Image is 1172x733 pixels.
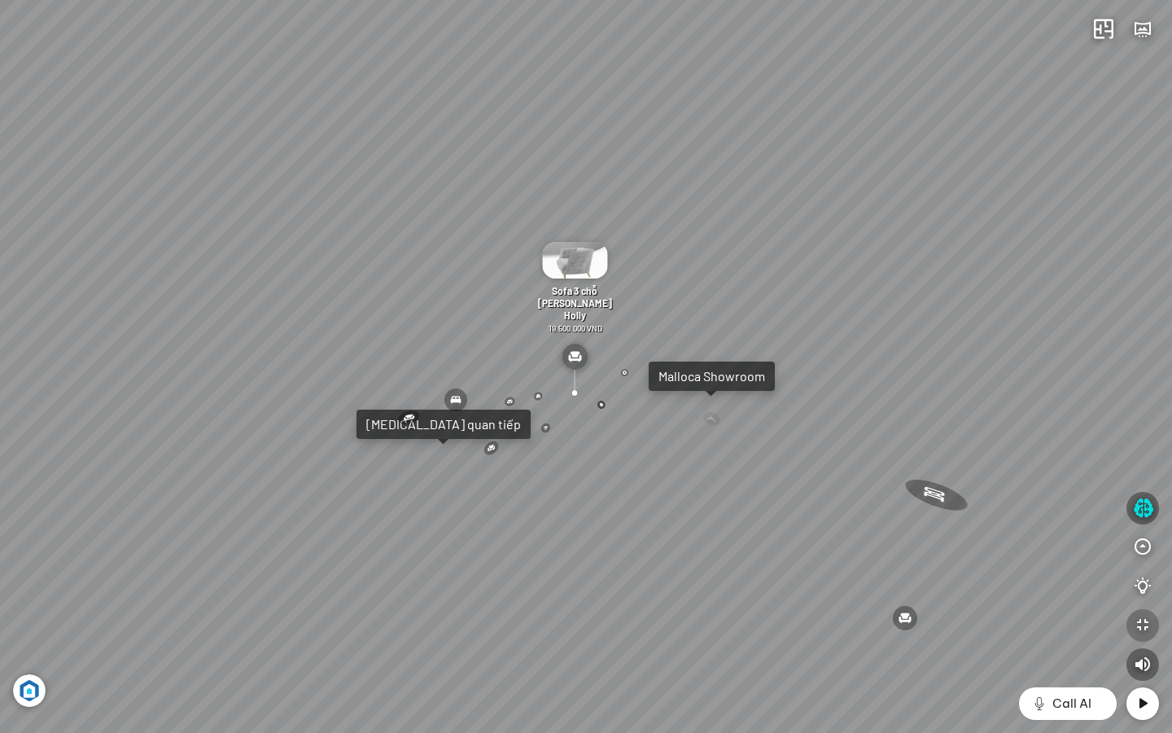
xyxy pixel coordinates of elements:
[366,416,521,432] div: [MEDICAL_DATA] quan tiếp
[538,285,612,321] span: Sofa 3 chỗ [PERSON_NAME] Holly
[542,242,607,279] img: Sofa_3_ch__Jonn_D47U3V2WJP4G.gif
[13,674,46,707] img: Artboard_6_4x_1_F4RHW9YJWHU.jpg
[562,344,588,370] img: type_sofa_CL2K24RXHCN6.svg
[658,368,765,384] div: Malloca Showroom
[1019,687,1117,720] button: Call AI
[1052,694,1091,713] span: Call AI
[548,323,602,333] span: 19.500.000 VND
